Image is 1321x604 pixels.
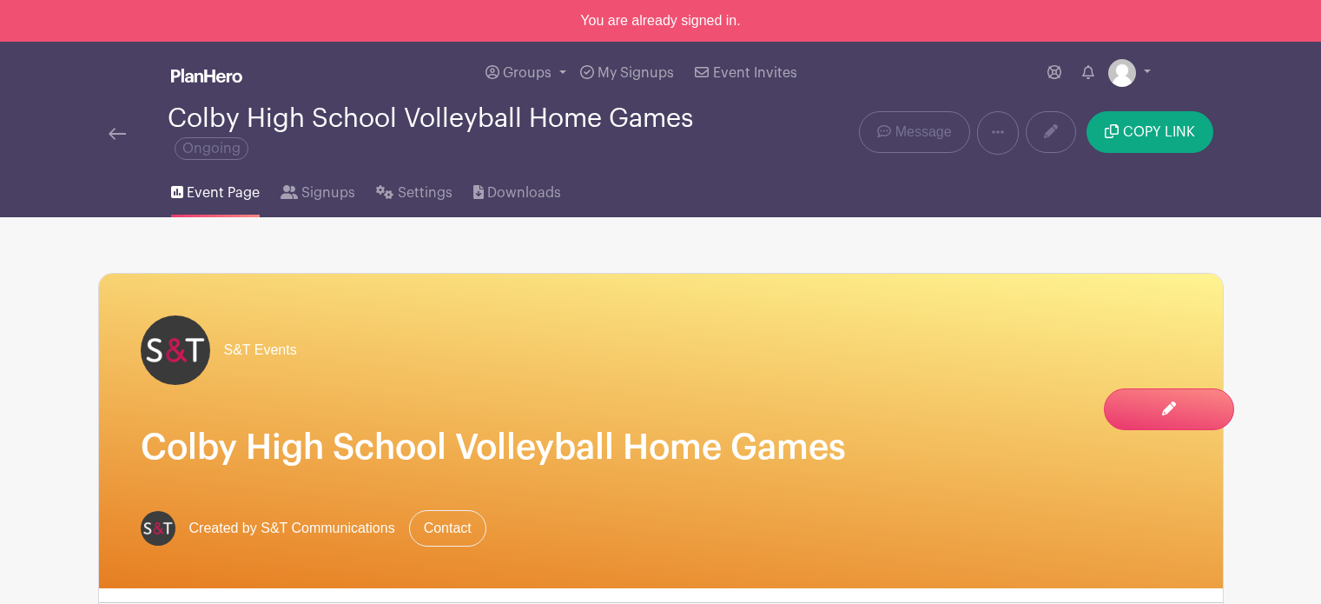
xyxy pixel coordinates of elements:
[1087,111,1212,153] button: COPY LINK
[224,340,297,361] span: S&T Events
[175,137,248,160] span: Ongoing
[713,66,797,80] span: Event Invites
[171,69,242,83] img: logo_white-6c42ec7e38ccf1d336a20a19083b03d10ae64f83f12c07503d8b9e83406b4c7d.svg
[573,42,681,104] a: My Signups
[189,518,395,539] span: Created by S&T Communications
[409,510,486,547] a: Contact
[109,128,126,140] img: back-arrow-29a5d9b10d5bd6ae65dc969a981735edf675c4d7a1fe02e03b50dbd4ba3cdb55.svg
[1123,125,1195,139] span: COPY LINK
[141,511,175,546] img: s-and-t-logo-planhero.png
[171,162,260,217] a: Event Page
[376,162,452,217] a: Settings
[859,111,969,153] a: Message
[487,183,561,203] span: Downloads
[1108,59,1136,87] img: default-ce2991bfa6775e67f084385cd625a349d9dcbb7a52a09fb2fda1e96e2d18dcdb.png
[503,66,552,80] span: Groups
[473,162,561,217] a: Downloads
[301,183,355,203] span: Signups
[688,42,803,104] a: Event Invites
[168,104,730,162] div: Colby High School Volleyball Home Games
[398,183,452,203] span: Settings
[281,162,355,217] a: Signups
[141,427,1181,468] h1: Colby High School Volleyball Home Games
[479,42,573,104] a: Groups
[598,66,674,80] span: My Signups
[895,122,952,143] span: Message
[187,183,260,203] span: Event Page
[141,315,210,385] img: s-and-t-logo-planhero.png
